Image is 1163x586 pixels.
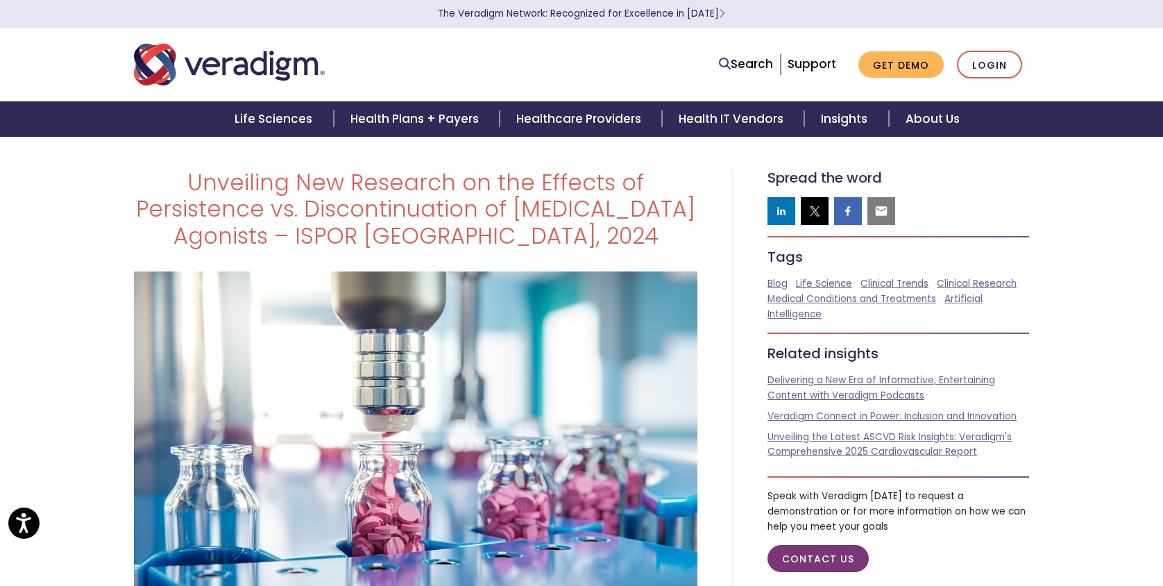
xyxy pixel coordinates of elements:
[841,204,855,218] img: facebook sharing button
[438,7,725,20] a: The Veradigm Network: Recognized for Excellence in [DATE]Learn More
[134,42,325,87] img: Veradigm logo
[767,374,995,402] a: Delivering a New Era of Informative, Entertaining Content with Veradigm Podcasts
[767,489,1029,534] p: Speak with Veradigm [DATE] to request a demonstration or for more information on how we can help ...
[937,277,1017,290] a: Clinical Research
[788,56,836,72] a: Support
[767,169,1029,186] h5: Spread the word
[889,101,976,137] a: About Us
[808,204,822,218] img: twitter sharing button
[719,7,725,20] span: Learn More
[662,101,804,137] a: Health IT Vendors
[218,101,333,137] a: Life Sciences
[767,345,1029,362] h5: Related insights
[874,204,888,218] img: email sharing button
[796,277,852,290] a: Life Science
[858,51,944,78] a: Get Demo
[767,410,1017,423] a: Veradigm Connect in Power: Inclusion and Innovation
[767,430,1012,459] a: Unveiling the Latest ASCVD Risk Insights: Veradigm's Comprehensive 2025 Cardiovascular Report
[767,277,788,290] a: Blog
[719,55,773,74] a: Search
[860,277,928,290] a: Clinical Trends
[774,204,788,218] img: linkedin sharing button
[500,101,662,137] a: Healthcare Providers
[767,292,983,321] a: Artificial Intelligence
[804,101,888,137] a: Insights
[134,169,697,249] h1: Unveiling New Research on the Effects of Persistence vs. Discontinuation of [MEDICAL_DATA] Agonis...
[957,51,1022,79] a: Login
[767,249,1029,265] h5: Tags
[334,101,500,137] a: Health Plans + Payers
[767,292,936,305] a: Medical Conditions and Treatments
[767,545,869,572] a: Contact Us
